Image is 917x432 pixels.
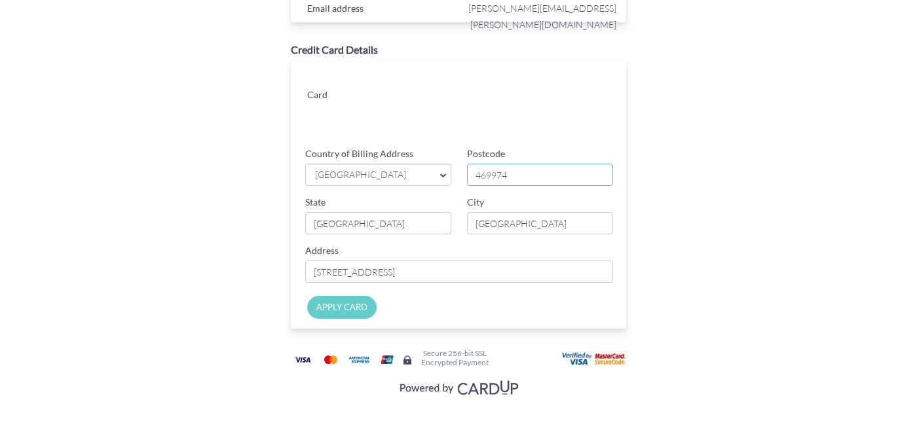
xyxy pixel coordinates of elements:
[305,147,413,160] label: Country of Billing Address
[307,296,377,319] input: APPLY CARD
[467,147,505,160] label: Postcode
[305,196,326,209] label: State
[390,102,501,126] iframe: Secure card expiration date input frame
[346,351,372,368] img: American Express
[318,351,344,368] img: Mastercard
[297,86,379,106] div: Card
[467,196,484,209] label: City
[305,164,451,186] a: [GEOGRAPHIC_DATA]
[290,351,316,368] img: Visa
[305,244,339,257] label: Address
[402,355,413,365] img: Secure lock
[421,349,489,366] h6: Secure 256-bit SSL Encrypted Payment
[562,352,627,367] img: User card
[502,102,614,126] iframe: Secure card security code input frame
[374,351,400,368] img: Union Pay
[291,43,626,58] div: Credit Card Details
[314,168,430,182] span: [GEOGRAPHIC_DATA]
[393,375,524,399] img: Visa, Mastercard
[390,73,614,97] iframe: Secure card number input frame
